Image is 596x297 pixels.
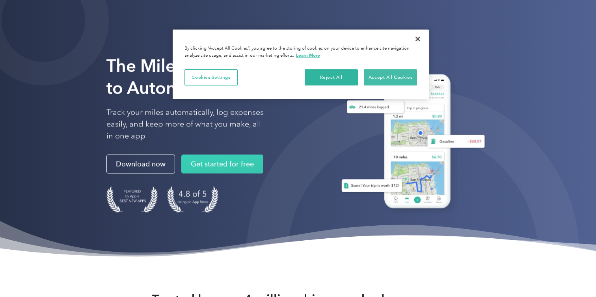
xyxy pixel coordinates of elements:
[106,186,158,213] img: Badge for Featured by Apple Best New Apps
[296,52,320,58] a: More information about your privacy, opens in a new tab
[173,30,429,99] div: Privacy
[364,69,417,86] button: Accept All Cookies
[181,155,263,174] a: Get started for free
[173,30,429,99] div: Cookie banner
[409,30,427,48] button: Close
[106,107,264,142] p: Track your miles automatically, log expenses easily, and keep more of what you make, all in one app
[184,45,417,59] div: By clicking “Accept All Cookies”, you agree to the storing of cookies on your device to enhance s...
[167,186,218,213] img: 4.9 out of 5 stars on the app store
[184,69,238,86] button: Cookies Settings
[305,69,358,86] button: Reject All
[106,155,175,174] a: Download now
[106,55,315,98] strong: The Mileage Tracking App to Automate Your Logs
